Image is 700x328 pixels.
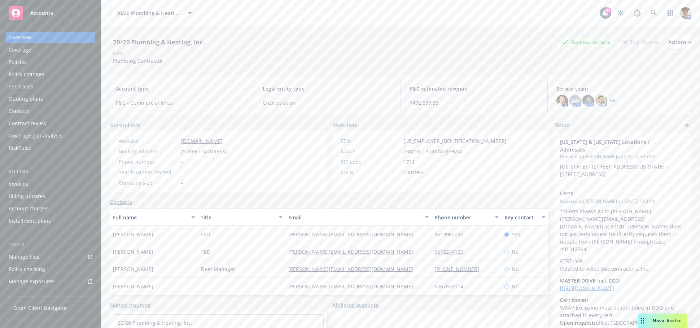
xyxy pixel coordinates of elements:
[403,158,415,166] span: 1711
[119,158,178,166] div: Phone number
[6,3,95,23] a: Accounts
[118,319,192,326] a: 20/20 Plumbing & Heating, Inc.
[110,38,207,47] div: 20/20 Plumbing & Heating, Inc.
[9,203,49,214] div: Account charges
[560,277,620,284] strong: MASTER DRIVE Incl. CCD:
[504,214,538,221] div: Key contact
[6,178,95,190] a: Invoices
[556,95,568,106] img: photo
[9,81,33,92] div: SSC Cases
[6,168,95,175] div: Billing
[113,231,153,238] span: [PERSON_NAME]
[560,319,594,326] strong: Upon request
[9,191,45,202] div: Billing updates
[6,93,95,105] a: Quoting plans
[560,163,686,178] p: [US_STATE] - [STREET_ADDRESS][US_STATE] - [STREET_ADDRESS]
[9,288,56,299] div: Manage certificates
[119,137,178,145] div: Website
[9,215,51,227] div: Installment plans
[6,44,95,56] a: Coverage
[30,10,53,16] span: Accounts
[9,105,30,117] div: Contacts
[110,198,132,206] a: Contacts
[6,276,95,287] a: Manage exposures
[9,44,31,56] div: Coverage
[332,121,358,128] span: Identifiers
[647,6,661,20] a: Search
[201,248,210,255] span: TBD
[410,99,539,106] span: $492,699.35
[181,148,227,155] span: [STREET_ADDRESS]
[410,85,539,92] span: P&C estimated revenue
[113,49,126,57] div: DBA: -
[341,137,401,145] div: FEIN
[560,304,686,319] li: WRAP Exclusion must be identified in DOO and attached to every cert
[680,7,691,19] img: photo
[560,207,686,253] p: **Certs always go to [PERSON_NAME] ([PERSON_NAME][EMAIL_ADDRESS][DOMAIN_NAME]) at 20/20 . [PERSON...
[9,263,45,275] div: Policy checking
[630,6,644,20] a: Report a Bug
[512,248,519,255] span: No
[595,95,607,106] img: photo
[332,301,379,309] a: Affiliated accounts
[9,251,39,263] div: Manage files
[119,179,178,187] div: Company size
[285,209,432,226] button: Email
[181,158,183,166] span: -
[6,118,95,129] a: Contract review
[113,214,187,221] div: Full name
[113,57,163,64] span: Plumbing Contractor
[6,215,95,227] a: Installment plans
[288,248,419,255] a: [PERSON_NAME][EMAIL_ADDRESS][DOMAIN_NAME]
[113,248,153,255] span: [PERSON_NAME]
[341,158,401,166] div: SIC code
[560,285,614,292] a: [URL][DOMAIN_NAME]
[181,179,183,187] span: -
[668,35,691,49] button: Actions
[201,265,235,273] span: Fleet Manager
[620,38,662,47] div: Total Rewards
[512,283,519,290] span: No
[6,81,95,92] a: SSC Cases
[201,231,210,238] span: CFO
[119,169,178,176] div: Year business started
[116,99,245,106] span: P&C - Commercial lines
[6,203,95,214] a: Account charges
[9,118,47,129] div: Contract review
[341,148,401,155] div: NAICS
[403,169,424,176] span: 1001965
[6,105,95,117] a: Contacts
[263,99,392,106] span: C-corporation
[341,169,401,176] div: CSLB
[554,132,691,184] div: [US_STATE] & [US_STATE] Locations / AddressesUpdatedby [PERSON_NAME] on [DATE] 3:35 PM[US_STATE] ...
[110,209,198,226] button: Full name
[6,241,95,248] div: Tools
[434,283,469,290] a: 6267875114
[6,69,95,80] a: Policy changes
[116,9,179,17] span: 20/20 Plumbing & Heating, Inc.
[6,288,95,299] a: Manage certificates
[110,121,140,128] span: General info
[512,231,520,238] span: Yes
[683,121,691,130] a: add
[663,6,678,20] a: Switch app
[434,248,469,255] a: 9518244126
[110,6,200,20] button: 20/20 Plumbing & Heating, Inc.
[181,169,183,176] span: -
[403,148,463,155] span: 238220 - Plumbing/HVAC
[9,130,62,141] div: Coverage gap analysis
[9,142,31,154] div: RiskPulse
[288,231,419,238] a: [PERSON_NAME][EMAIL_ADDRESS][DOMAIN_NAME]
[556,85,686,92] span: Service team
[554,121,569,130] span: Notes
[9,178,28,190] div: Invoices
[9,93,43,105] div: Quoting plans
[571,97,579,105] span: AW
[434,266,485,272] a: [PHONE_NUMBER]
[512,265,519,273] span: No
[560,198,686,205] span: Updated by [PERSON_NAME] on [DATE] 4:48 PM
[434,231,469,238] a: 9513962020
[560,138,667,153] span: [US_STATE] & [US_STATE] Locations / Addresses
